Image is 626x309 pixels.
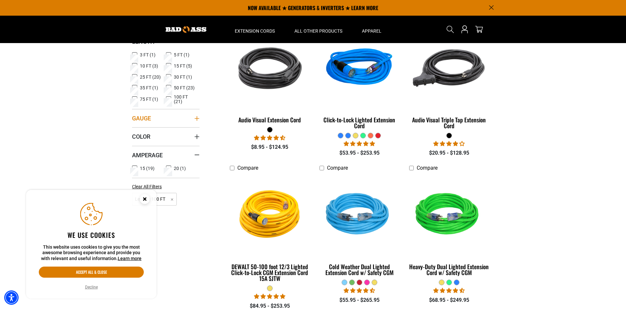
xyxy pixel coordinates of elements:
span: 15 (19) [140,166,155,171]
img: Light Blue [318,178,400,253]
a: Open this option [459,16,470,43]
img: black [408,31,490,106]
span: 10 FT (3) [140,64,158,68]
a: This website uses cookies to give you the most awesome browsing experience and provide you with r... [118,256,142,261]
a: A coiled yellow extension cord with a plug and connector at each end, designed for outdoor use. D... [230,174,310,285]
span: 3 FT (1) [140,53,156,57]
summary: Color [132,127,200,146]
h2: We use cookies [39,231,144,239]
span: 4.87 stars [344,141,375,147]
span: 15 FT (5) [174,64,192,68]
span: 75 FT (1) [140,97,158,101]
span: Compare [417,165,438,171]
summary: All Other Products [285,16,352,43]
span: 5 FT (1) [174,53,189,57]
summary: Search [445,24,455,35]
span: 35 FT (1) [140,85,158,90]
a: black Audio Visual Triple Tap Extension Cord [409,27,489,132]
a: cart [474,25,484,33]
span: 50 FT (23) [174,85,195,90]
img: black [229,31,311,106]
a: green Heavy-Duty Dual Lighted Extension Cord w/ Safety CGM [409,174,489,279]
a: Clear All Filters [132,183,164,190]
span: 3.75 stars [433,141,465,147]
span: 25 FT (20) [140,75,161,79]
summary: Apparel [352,16,391,43]
button: Decline [83,284,100,290]
span: All Other Products [294,28,342,34]
div: Cold Weather Dual Lighted Extension Cord w/ Safety CGM [320,264,399,275]
summary: Extension Cords [225,16,285,43]
span: Amperage [132,151,163,159]
span: Compare [327,165,348,171]
div: $68.95 - $249.95 [409,296,489,304]
a: black Audio Visual Extension Cord [230,27,310,127]
div: DEWALT 50-100 foot 12/3 Lighted Click-to-Lock CGM Extension Cord 15A SJTW [230,264,310,281]
button: Accept all & close [39,267,144,278]
span: 20 (1) [174,166,186,171]
div: Audio Visual Extension Cord [230,117,310,123]
img: blue [318,31,400,106]
button: Close this option [133,190,156,210]
p: This website uses cookies to give you the most awesome browsing experience and provide you with r... [39,244,144,262]
div: Click-to-Lock Lighted Extension Cord [320,117,399,129]
summary: Amperage [132,146,200,164]
div: $55.95 - $265.95 [320,296,399,304]
span: 4.84 stars [254,293,285,300]
img: Bad Ass Extension Cords [166,26,206,33]
img: green [408,178,490,253]
span: Gauge [132,115,151,122]
div: Accessibility Menu [4,290,19,305]
div: $8.95 - $124.95 [230,143,310,151]
aside: Cookie Consent [26,190,156,299]
span: 4.64 stars [433,287,465,294]
summary: Gauge [132,109,200,127]
span: 4.68 stars [254,135,285,141]
span: 30 FT (1) [174,75,192,79]
span: Clear All Filters [132,184,162,189]
span: 4.61 stars [344,287,375,294]
a: blue Click-to-Lock Lighted Extension Cord [320,27,399,132]
span: 100 FT (21) [174,95,197,104]
div: $20.95 - $128.95 [409,149,489,157]
div: Audio Visual Triple Tap Extension Cord [409,117,489,129]
span: Extension Cords [235,28,275,34]
span: Apparel [362,28,381,34]
div: $53.95 - $253.95 [320,149,399,157]
span: Compare [237,165,258,171]
img: A coiled yellow extension cord with a plug and connector at each end, designed for outdoor use. [229,178,311,253]
span: Color [132,133,150,140]
div: Heavy-Duty Dual Lighted Extension Cord w/ Safety CGM [409,264,489,275]
a: Light Blue Cold Weather Dual Lighted Extension Cord w/ Safety CGM [320,174,399,279]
